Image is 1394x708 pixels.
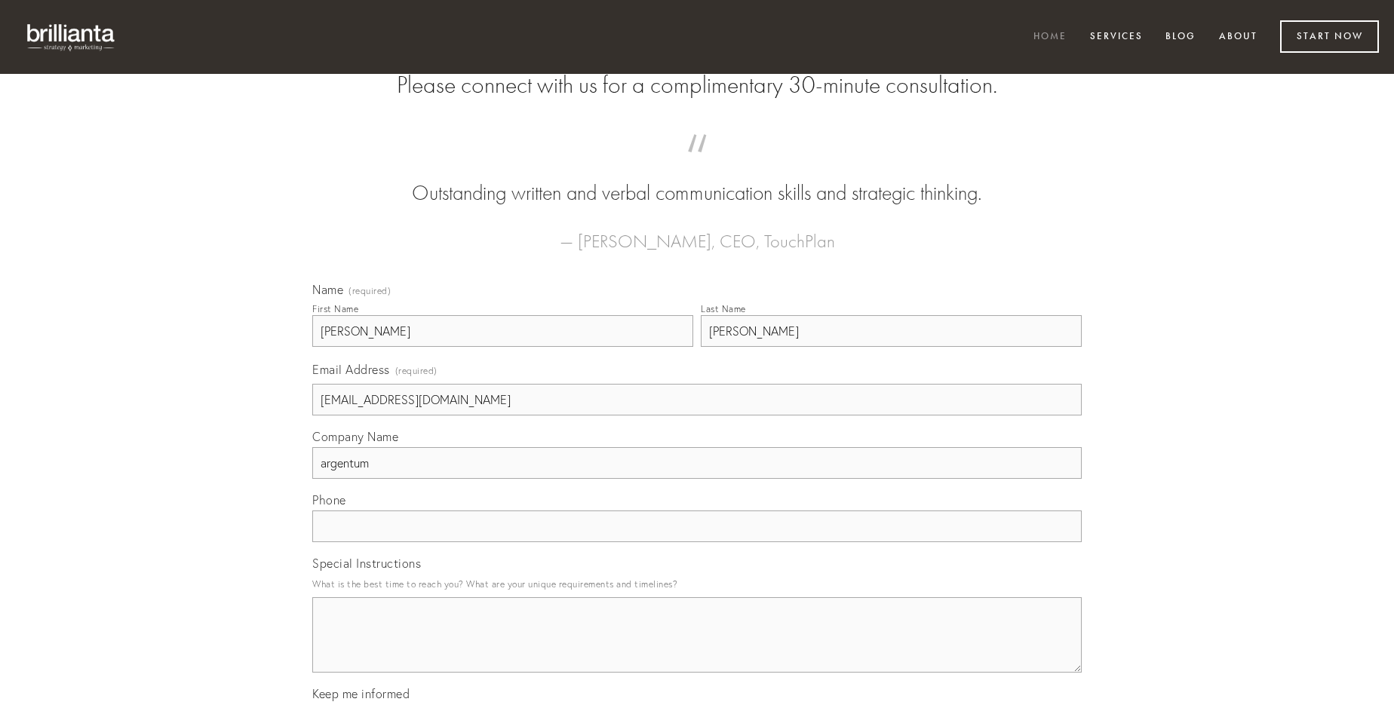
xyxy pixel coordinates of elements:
[312,574,1082,594] p: What is the best time to reach you? What are your unique requirements and timelines?
[1024,25,1076,50] a: Home
[312,492,346,507] span: Phone
[395,360,438,381] span: (required)
[348,287,391,296] span: (required)
[336,149,1058,208] blockquote: Outstanding written and verbal communication skills and strategic thinking.
[15,15,128,59] img: brillianta - research, strategy, marketing
[1209,25,1267,50] a: About
[312,303,358,314] div: First Name
[336,208,1058,256] figcaption: — [PERSON_NAME], CEO, TouchPlan
[312,686,410,701] span: Keep me informed
[1280,20,1379,53] a: Start Now
[336,149,1058,179] span: “
[1156,25,1205,50] a: Blog
[312,429,398,444] span: Company Name
[312,362,390,377] span: Email Address
[312,282,343,297] span: Name
[312,556,421,571] span: Special Instructions
[701,303,746,314] div: Last Name
[312,71,1082,100] h2: Please connect with us for a complimentary 30-minute consultation.
[1080,25,1153,50] a: Services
